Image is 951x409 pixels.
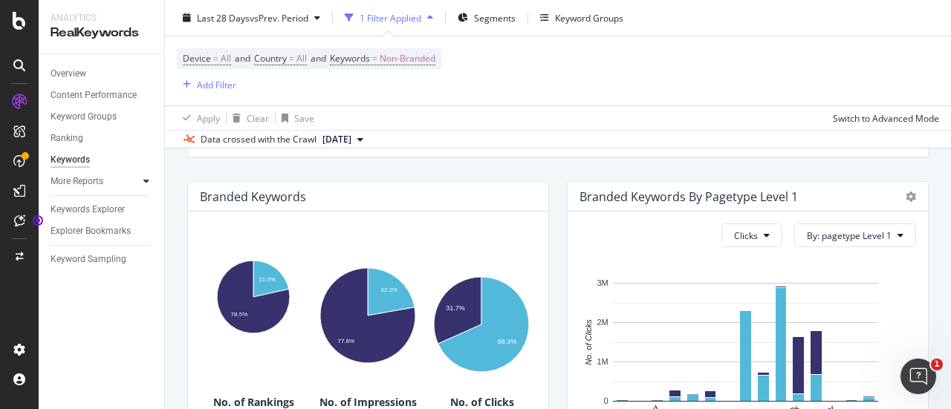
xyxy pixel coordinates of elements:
[311,52,326,65] span: and
[580,189,798,204] div: Branded Keywords By pagetype Level 1
[827,106,939,130] button: Switch to Advanced Mode
[177,6,326,30] button: Last 28 DaysvsPrev. Period
[51,202,125,217] div: Keywords Explorer
[322,133,351,146] span: 2025 Sep. 27th
[446,304,465,311] text: 31.7%
[833,111,939,124] div: Switch to Advanced Mode
[794,223,916,247] button: By: pagetype Level 1
[51,131,83,146] div: Ranking
[807,229,892,242] span: By: pagetype Level 1
[597,358,608,367] text: 1M
[51,12,152,24] div: Analytics
[474,11,516,24] span: Segments
[276,106,314,130] button: Save
[200,253,306,334] svg: A chart.
[51,88,154,103] a: Content Performance
[534,6,629,30] button: Keyword Groups
[247,111,269,124] div: Clear
[197,11,250,24] span: Last 28 Days
[597,279,608,288] text: 3M
[452,6,522,30] button: Segments
[177,76,236,94] button: Add Filter
[51,24,152,42] div: RealKeywords
[259,276,276,283] text: 21.5%
[900,359,936,394] iframe: Intercom live chat
[721,223,782,247] button: Clicks
[221,48,231,69] span: All
[360,11,421,24] div: 1 Filter Applied
[51,174,139,189] a: More Reports
[51,88,137,103] div: Content Performance
[51,174,103,189] div: More Reports
[51,66,86,82] div: Overview
[330,52,370,65] span: Keywords
[498,337,517,344] text: 68.3%
[51,252,154,267] a: Keyword Sampling
[231,311,248,318] text: 78.5%
[296,48,307,69] span: All
[227,106,269,130] button: Clear
[201,133,317,146] div: Data crossed with the Crawl
[337,338,354,344] text: 77.8%
[197,111,220,124] div: Apply
[183,52,211,65] span: Device
[604,397,608,406] text: 0
[51,223,131,239] div: Explorer Bookmarks
[51,152,90,168] div: Keywords
[294,111,314,124] div: Save
[51,202,154,217] a: Keywords Explorer
[254,52,287,65] span: Country
[314,253,421,374] svg: A chart.
[51,131,154,146] a: Ranking
[235,52,250,65] span: and
[339,6,439,30] button: 1 Filter Applied
[372,52,377,65] span: =
[250,11,308,24] span: vs Prev. Period
[51,66,154,82] a: Overview
[931,359,943,370] span: 1
[289,52,294,65] span: =
[31,214,45,227] div: Tooltip anchor
[380,287,397,293] text: 22.2%
[177,106,220,130] button: Apply
[200,189,306,204] div: Branded Keywords
[584,319,593,365] text: No. of Clicks
[51,223,154,239] a: Explorer Bookmarks
[51,152,154,168] a: Keywords
[51,109,117,125] div: Keyword Groups
[428,253,534,394] svg: A chart.
[734,229,758,242] span: Clicks
[51,109,154,125] a: Keyword Groups
[555,11,623,24] div: Keyword Groups
[213,52,218,65] span: =
[317,131,369,148] button: [DATE]
[597,318,608,327] text: 2M
[51,252,126,267] div: Keyword Sampling
[380,48,435,69] span: Non-Branded
[197,78,236,91] div: Add Filter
